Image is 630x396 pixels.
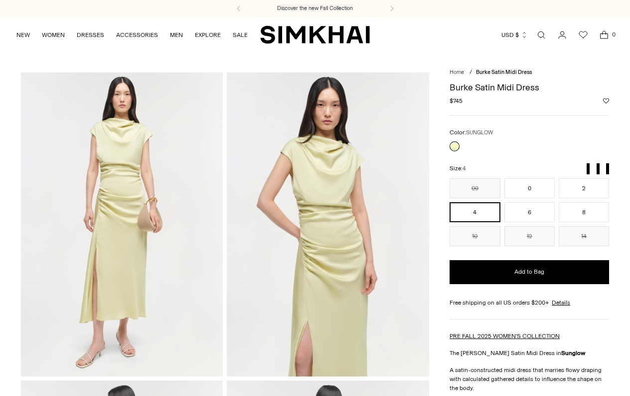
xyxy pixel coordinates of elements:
[561,350,585,357] strong: Sunglow
[450,178,500,198] button: 00
[450,298,609,307] div: Free shipping on all US orders $200+
[476,69,532,75] span: Burke Satin Midi Dress
[16,24,30,46] a: NEW
[77,24,104,46] a: DRESSES
[603,98,609,104] button: Add to Wishlist
[504,202,555,222] button: 6
[450,226,500,246] button: 10
[450,83,609,92] h1: Burke Satin Midi Dress
[450,202,500,222] button: 4
[227,72,429,376] img: Burke Satin Midi Dress
[609,30,618,39] span: 0
[552,25,572,45] a: Go to the account page
[450,333,560,340] a: PRE FALL 2025 WOMEN'S COLLECTION
[531,25,551,45] a: Open search modal
[552,298,570,307] a: Details
[470,68,472,77] div: /
[450,366,609,393] p: A satin-constructed midi dress that marries flowy draping with calculated gathered details to inf...
[116,24,158,46] a: ACCESSORIES
[450,349,609,358] p: The [PERSON_NAME] Satin Midi Dress in
[195,24,221,46] a: EXPLORE
[594,25,614,45] a: Open cart modal
[42,24,65,46] a: WOMEN
[450,128,493,137] label: Color:
[450,260,609,284] button: Add to Bag
[450,68,609,77] nav: breadcrumbs
[463,165,466,172] span: 4
[504,178,555,198] button: 0
[260,25,370,44] a: SIMKHAI
[573,25,593,45] a: Wishlist
[277,4,353,12] a: Discover the new Fall Collection
[21,72,223,376] img: Burke Satin Midi Dress
[450,96,463,105] span: $745
[514,268,544,276] span: Add to Bag
[559,226,609,246] button: 14
[233,24,248,46] a: SALE
[501,24,528,46] button: USD $
[170,24,183,46] a: MEN
[450,164,466,173] label: Size:
[504,226,555,246] button: 12
[466,129,493,136] span: SUNGLOW
[559,202,609,222] button: 8
[559,178,609,198] button: 2
[450,69,464,75] a: Home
